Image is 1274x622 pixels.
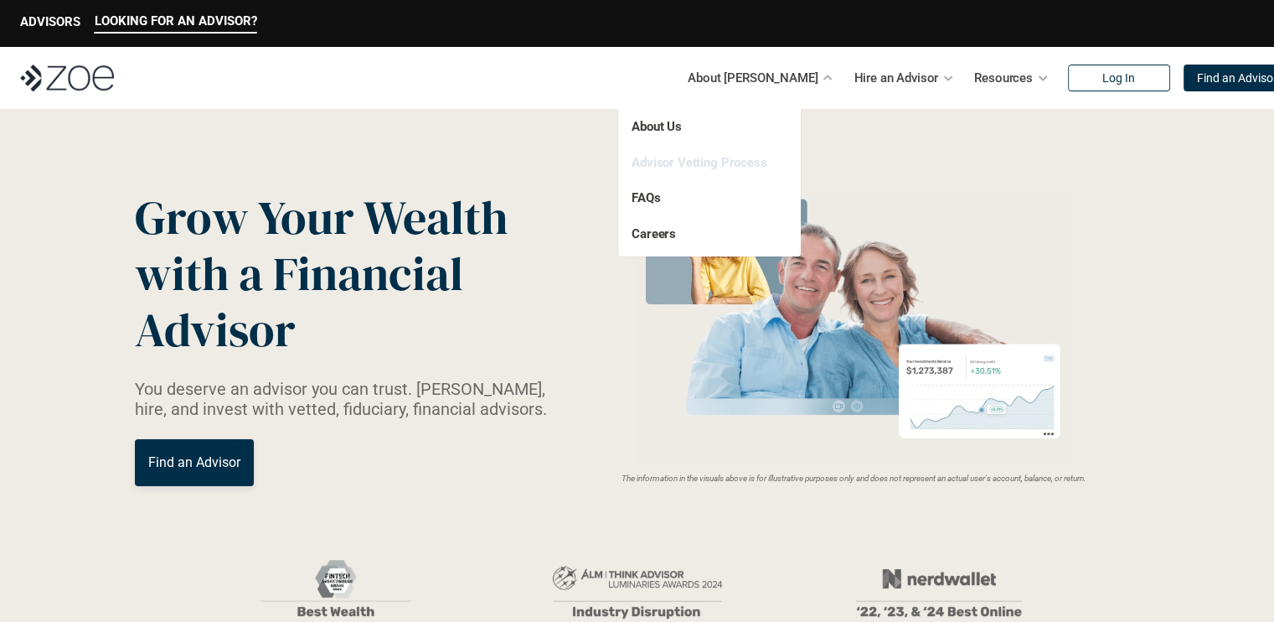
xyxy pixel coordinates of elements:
span: with a Financial Advisor [135,241,473,362]
p: LOOKING FOR AN ADVISOR? [95,13,257,29]
a: FAQs [632,190,660,205]
a: Careers [632,226,676,241]
p: Hire an Advisor [854,65,938,91]
a: Advisor Vetting Process [632,155,767,170]
img: Zoe Financial Hero Image [630,191,1076,464]
em: The information in the visuals above is for illustrative purposes only and does not represent an ... [621,474,1086,483]
p: You deserve an advisor you can trust. [PERSON_NAME], hire, and invest with vetted, fiduciary, fin... [135,379,567,419]
p: Find an Advisor [148,454,240,470]
p: ADVISORS [20,14,80,29]
p: Resources [974,65,1033,91]
span: Grow Your Wealth [135,185,508,250]
p: Log In [1102,71,1135,86]
a: Find an Advisor [135,439,254,486]
a: About Us [632,119,682,134]
p: About [PERSON_NAME] [688,65,818,91]
a: Log In [1068,65,1170,91]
